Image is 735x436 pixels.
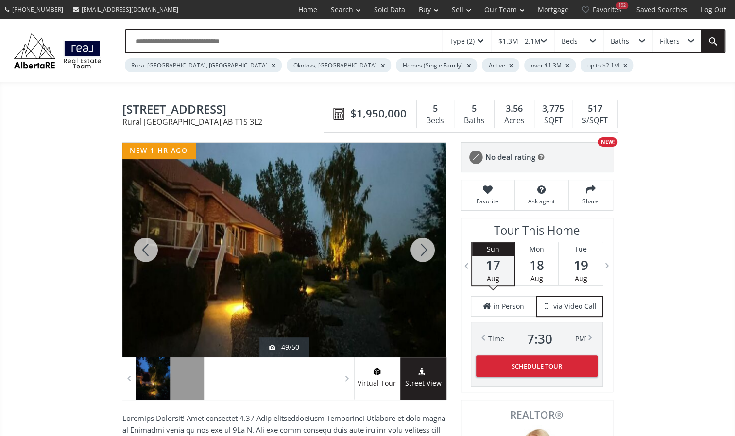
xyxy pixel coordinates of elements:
span: Favorite [466,197,510,205]
div: 5 [422,102,449,115]
div: $/SQFT [577,114,612,128]
img: Logo [10,31,105,70]
div: Baths [459,114,489,128]
span: [EMAIL_ADDRESS][DOMAIN_NAME] [82,5,178,14]
div: Baths [611,38,629,45]
div: Acres [499,114,529,128]
span: [PHONE_NUMBER] [12,5,63,14]
span: 19 [559,258,602,272]
img: rating icon [466,148,485,167]
div: over $1.3M [524,58,576,72]
button: Schedule Tour [476,355,598,377]
span: Virtual Tour [354,378,400,389]
span: via Video Call [553,302,597,311]
div: Rural [GEOGRAPHIC_DATA], [GEOGRAPHIC_DATA] [125,58,282,72]
div: Homes (Single Family) [396,58,477,72]
span: 17 [472,258,514,272]
span: REALTOR® [472,410,602,420]
span: Ask agent [520,197,564,205]
div: 49/50 [269,342,299,352]
span: 18 [515,258,558,272]
div: Beds [562,38,578,45]
div: $1.3M - 2.1M [498,38,541,45]
a: virtual tour iconVirtual Tour [354,357,400,400]
div: Mon [515,242,558,256]
span: Aug [487,274,499,283]
span: Street View [400,378,446,389]
div: 517 [577,102,612,115]
div: new 1 hr ago [122,143,195,159]
span: Aug [575,274,587,283]
div: Active [482,58,519,72]
h3: Tour This Home [471,223,603,242]
div: 5 [459,102,489,115]
div: SQFT [539,114,567,128]
span: 7 : 30 [527,332,552,346]
span: $1,950,000 [350,106,407,121]
div: 242125 8 Street East Rural Foothills County, AB T1S 3L2 - Photo 48 of 50 [122,143,446,357]
img: virtual tour icon [372,368,382,375]
span: Aug [530,274,543,283]
span: Rural [GEOGRAPHIC_DATA] , AB T1S 3L2 [122,118,328,126]
span: 242125 8 Street East [122,103,328,118]
span: 3,775 [542,102,564,115]
div: Time PM [488,332,585,346]
div: NEW! [598,137,617,147]
span: Share [574,197,608,205]
div: Sun [472,242,514,256]
a: [EMAIL_ADDRESS][DOMAIN_NAME] [68,0,183,18]
div: up to $2.1M [581,58,633,72]
span: in Person [494,302,524,311]
div: Tue [559,242,602,256]
div: 3.56 [499,102,529,115]
div: Filters [660,38,680,45]
div: Beds [422,114,449,128]
span: No deal rating [485,152,535,162]
div: Type (2) [449,38,475,45]
div: Okotoks, [GEOGRAPHIC_DATA] [287,58,391,72]
div: 192 [616,2,628,9]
